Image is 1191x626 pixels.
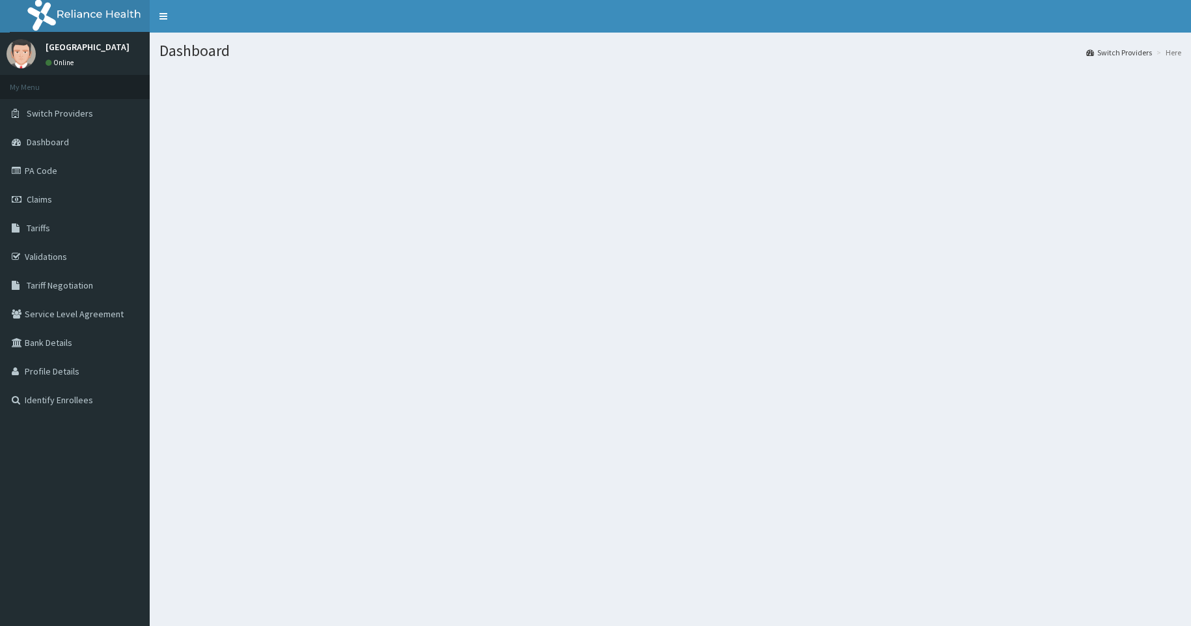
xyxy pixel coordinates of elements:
[27,279,93,291] span: Tariff Negotiation
[46,42,130,51] p: [GEOGRAPHIC_DATA]
[159,42,1181,59] h1: Dashboard
[27,107,93,119] span: Switch Providers
[1153,47,1181,58] li: Here
[7,39,36,68] img: User Image
[46,58,77,67] a: Online
[27,222,50,234] span: Tariffs
[27,193,52,205] span: Claims
[1086,47,1152,58] a: Switch Providers
[27,136,69,148] span: Dashboard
